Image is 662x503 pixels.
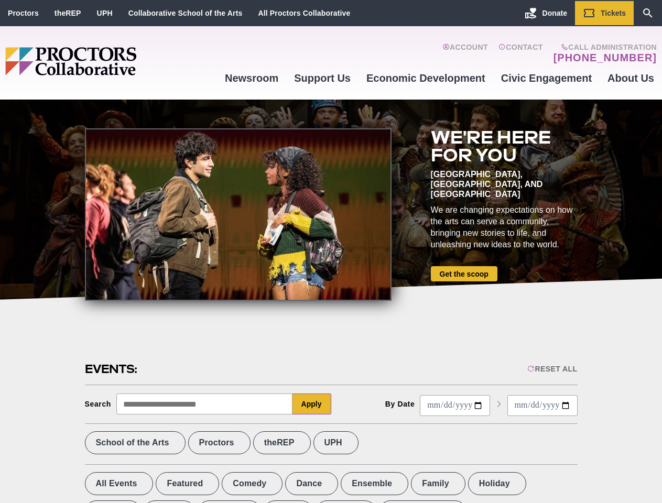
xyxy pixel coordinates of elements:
a: UPH [97,9,113,17]
a: Donate [517,1,575,25]
a: Civic Engagement [493,64,600,92]
label: Proctors [188,431,251,454]
div: Search [85,400,112,408]
span: Call Administration [550,43,657,51]
a: Economic Development [359,64,493,92]
label: Holiday [468,472,526,495]
a: theREP [55,9,81,17]
a: Tickets [575,1,634,25]
a: Support Us [286,64,359,92]
div: We are changing expectations on how the arts can serve a community, bringing new stories to life,... [431,204,578,250]
label: Family [411,472,465,495]
span: Donate [542,9,567,17]
h2: We're here for you [431,128,578,164]
label: Featured [156,472,219,495]
label: Ensemble [341,472,408,495]
label: All Events [85,472,154,495]
a: All Proctors Collaborative [258,9,350,17]
a: Contact [498,43,543,64]
a: Get the scoop [431,266,497,281]
a: [PHONE_NUMBER] [554,51,657,64]
h2: Events: [85,361,139,377]
a: About Us [600,64,662,92]
div: [GEOGRAPHIC_DATA], [GEOGRAPHIC_DATA], and [GEOGRAPHIC_DATA] [431,169,578,199]
a: Collaborative School of the Arts [128,9,243,17]
label: Dance [285,472,338,495]
label: theREP [253,431,311,454]
label: School of the Arts [85,431,186,454]
div: By Date [385,400,415,408]
a: Proctors [8,9,39,17]
img: Proctors logo [5,47,217,75]
a: Account [442,43,488,64]
span: Tickets [601,9,626,17]
a: Newsroom [217,64,286,92]
label: Comedy [222,472,283,495]
button: Apply [292,393,331,414]
a: Search [634,1,662,25]
div: Reset All [527,365,577,373]
label: UPH [313,431,359,454]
